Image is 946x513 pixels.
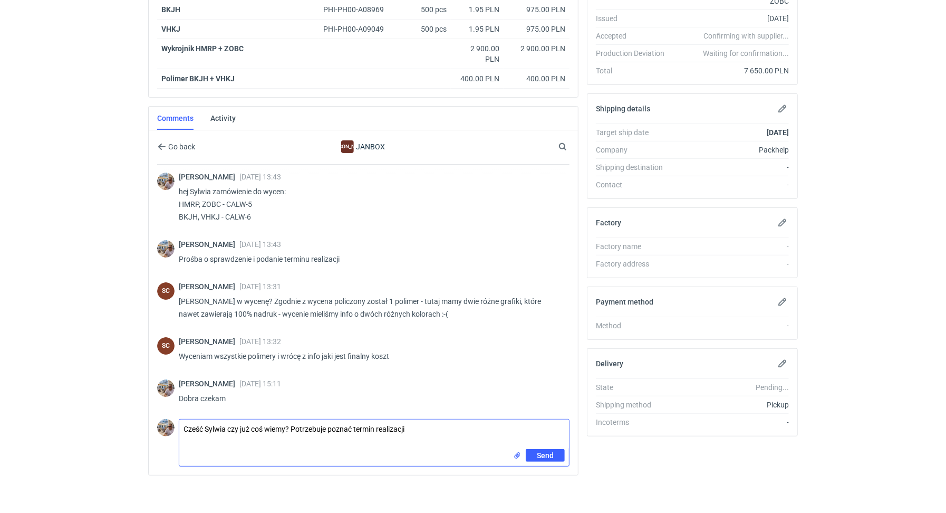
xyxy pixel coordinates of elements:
div: 400.00 PLN [508,73,565,84]
strong: Polimer BKJH + VHKJ [161,74,235,83]
em: Pending... [756,383,789,392]
div: - [673,179,789,190]
div: Target ship date [596,127,673,138]
span: [DATE] 13:43 [239,240,281,249]
div: 1.95 PLN [455,4,499,15]
div: Shipping method [596,400,673,410]
span: Go back [166,143,195,150]
img: Michał Palasek [157,419,175,436]
img: Michał Palasek [157,173,175,190]
p: hej Sylwia zamówienie do wycen: HMRP, ZOBC - CALW-5 BKJH, VHKJ - CALW-6 [179,185,561,223]
button: Edit delivery details [776,357,789,370]
div: State [596,382,673,393]
div: - [673,241,789,252]
div: JANBOX [277,140,450,153]
div: - [673,162,789,173]
h2: Payment method [596,298,653,306]
span: [PERSON_NAME] [179,173,239,181]
div: Shipping destination [596,162,673,173]
div: Sylwia Cichórz [157,337,175,355]
img: Michał Palasek [157,379,175,397]
figcaption: [PERSON_NAME] [341,140,354,153]
p: Dobra czekam [179,392,561,405]
div: Sylwia Cichórz [157,282,175,300]
button: Edit payment method [776,296,789,308]
div: [DATE] [673,13,789,24]
div: Packhelp [673,145,789,155]
div: Factory name [596,241,673,252]
div: 975.00 PLN [508,24,565,34]
span: [DATE] 13:43 [239,173,281,181]
div: 1.95 PLN [455,24,499,34]
div: Accepted [596,31,673,41]
span: [PERSON_NAME] [179,337,239,346]
div: JANBOX [341,140,354,153]
div: 975.00 PLN [508,4,565,15]
div: PHI-PH00-A09049 [323,24,394,34]
strong: Wykrojnik HMRP + ZOBC [161,44,244,53]
h2: Shipping details [596,104,650,113]
a: BKJH [161,5,180,14]
div: 7 650.00 PLN [673,65,789,76]
span: Send [537,452,554,459]
input: Search [556,140,590,153]
p: [PERSON_NAME] w wycenę? Zgodnie z wycena policzony został 1 polimer - tutaj mamy dwie różne grafi... [179,295,561,320]
a: VHKJ [161,25,180,33]
h2: Factory [596,218,621,227]
p: Prośba o sprawdzenie i podanie terminu realizacji [179,253,561,265]
em: Waiting for confirmation... [703,48,789,59]
a: Activity [210,107,236,130]
div: - [673,417,789,427]
span: [PERSON_NAME] [179,379,239,388]
div: 400.00 PLN [455,73,499,84]
span: [PERSON_NAME] [179,240,239,249]
textarea: Cześć Sylwia czy już coś wiemy? Potrzebuje poznać termin realizacji [179,420,569,449]
button: Go back [157,140,196,153]
h2: Delivery [596,359,623,368]
div: 2 900.00 PLN [455,43,499,64]
div: Production Deviation [596,48,673,59]
span: [DATE] 15:11 [239,379,281,388]
div: Method [596,320,673,331]
a: Comments [157,107,194,130]
div: Company [596,145,673,155]
div: - [673,259,789,269]
figcaption: SC [157,282,175,300]
span: [DATE] 13:31 [239,282,281,291]
div: Contact [596,179,673,190]
strong: [DATE] [767,128,789,137]
span: [PERSON_NAME] [179,282,239,291]
div: Issued [596,13,673,24]
span: [DATE] 13:32 [239,337,281,346]
div: 2 900.00 PLN [508,43,565,54]
button: Edit shipping details [776,102,789,115]
em: Confirming with supplier... [703,32,789,40]
button: Send [526,449,565,462]
figcaption: SC [157,337,175,355]
div: - [673,320,789,331]
p: Wyceniam wszystkie polimery i wrócę z info jaki jest finalny koszt [179,350,561,363]
div: Total [596,65,673,76]
div: Pickup [673,400,789,410]
div: PHI-PH00-A08969 [323,4,394,15]
div: Incoterms [596,417,673,427]
button: Edit factory details [776,216,789,229]
div: 500 pcs [398,20,451,39]
div: Factory address [596,259,673,269]
img: Michał Palasek [157,240,175,258]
